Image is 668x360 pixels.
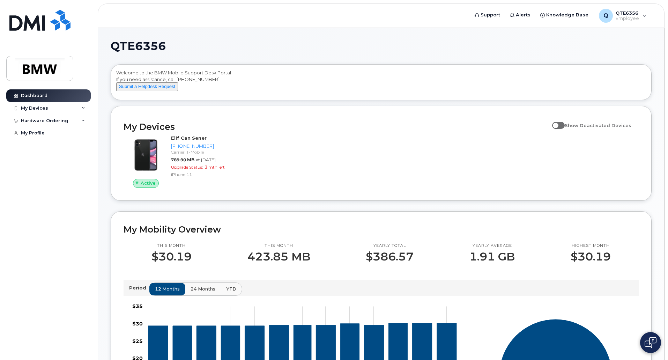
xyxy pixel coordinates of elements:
[116,69,646,97] div: Welcome to the BMW Mobile Support Desk Portal If you need assistance, call [PHONE_NUMBER].
[132,303,143,309] tspan: $35
[226,286,236,292] span: YTD
[171,164,203,170] span: Upgrade Status:
[469,250,515,263] p: 1.91 GB
[151,250,192,263] p: $30.19
[124,224,639,235] h2: My Mobility Overview
[116,82,178,91] button: Submit a Helpdesk Request
[132,338,143,344] tspan: $25
[366,243,414,249] p: Yearly total
[124,135,246,188] a: ActiveElif Can Sener[PHONE_NUMBER]Carrier: T-Mobile789.90 MBat [DATE]Upgrade Status:3 mth leftiPh...
[571,250,611,263] p: $30.19
[171,143,243,149] div: [PHONE_NUMBER]
[552,119,558,124] input: Show Deactivated Devices
[171,149,243,155] div: Carrier: T-Mobile
[151,243,192,249] p: This month
[111,41,166,51] span: QTE6356
[129,285,149,291] p: Period
[141,180,156,186] span: Active
[645,337,656,348] img: Open chat
[571,243,611,249] p: Highest month
[565,123,631,128] span: Show Deactivated Devices
[247,250,310,263] p: 423.85 MB
[196,157,216,162] span: at [DATE]
[124,122,549,132] h2: My Devices
[116,83,178,89] a: Submit a Helpdesk Request
[469,243,515,249] p: Yearly average
[171,157,194,162] span: 789.90 MB
[171,135,207,141] strong: Elif Can Sener
[247,243,310,249] p: This month
[205,164,225,170] span: 3 mth left
[171,171,243,177] div: iPhone 11
[191,286,215,292] span: 24 months
[129,138,163,172] img: iPhone_11.jpg
[132,320,143,326] tspan: $30
[366,250,414,263] p: $386.57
